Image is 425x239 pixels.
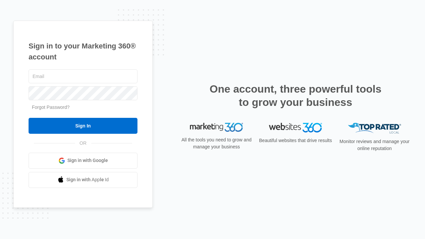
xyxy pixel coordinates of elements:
[66,176,109,183] span: Sign in with Apple Id
[190,123,243,132] img: Marketing 360
[29,118,137,134] input: Sign In
[258,137,333,144] p: Beautiful websites that drive results
[29,69,137,83] input: Email
[29,40,137,62] h1: Sign in to your Marketing 360® account
[337,138,412,152] p: Monitor reviews and manage your online reputation
[179,136,254,150] p: All the tools you need to grow and manage your business
[208,82,383,109] h2: One account, three powerful tools to grow your business
[29,153,137,169] a: Sign in with Google
[32,105,70,110] a: Forgot Password?
[75,140,91,147] span: OR
[348,123,401,134] img: Top Rated Local
[67,157,108,164] span: Sign in with Google
[29,172,137,188] a: Sign in with Apple Id
[269,123,322,132] img: Websites 360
